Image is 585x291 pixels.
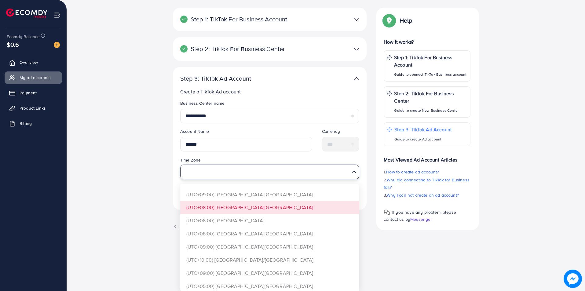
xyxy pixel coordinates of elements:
span: Messenger [410,216,432,222]
p: Step 3: TikTok Ad Account [180,75,296,82]
p: How it works? [384,38,470,45]
a: My ad accounts [5,71,62,84]
span: Overview [20,59,38,65]
img: logo [6,9,47,18]
img: image [565,271,580,286]
legend: Business Center name [180,100,359,109]
span: Why did connecting to TikTok for Business fail? [384,177,470,190]
li: (UTC+08:00) [GEOGRAPHIC_DATA][GEOGRAPHIC_DATA] [180,227,359,240]
p: 1. [384,168,470,176]
input: Search for option [183,166,349,177]
li: (UTC+08:00) [GEOGRAPHIC_DATA][GEOGRAPHIC_DATA] [180,201,359,214]
li: (UTC+08:00) [GEOGRAPHIC_DATA] [180,214,359,227]
div: Back to list ad account [173,223,367,230]
span: If you have any problem, please contact us by [384,209,456,222]
p: 2. [384,176,470,191]
legend: Currency [322,128,360,137]
span: How to create ad account? [386,169,439,175]
img: TikTok partner [354,15,359,24]
p: Guide to connect TikTok Business account [394,71,467,78]
span: Why I can not create an ad account? [387,192,459,198]
p: Step 1: TikTok For Business Account [394,54,467,68]
p: Step 3: TikTok Ad Account [394,126,452,133]
li: (UTC+09:00) [GEOGRAPHIC_DATA][GEOGRAPHIC_DATA] [180,188,359,201]
legend: Account Name [180,128,312,137]
a: Overview [5,56,62,68]
p: Help [400,17,412,24]
p: Most Viewed Ad Account Articles [384,151,470,163]
label: Time Zone [180,157,201,163]
p: 3. [384,191,470,199]
a: Payment [5,87,62,99]
li: (UTC+10:00) [GEOGRAPHIC_DATA]/[GEOGRAPHIC_DATA] [180,253,359,267]
li: (UTC+09:00) [GEOGRAPHIC_DATA][GEOGRAPHIC_DATA] [180,267,359,280]
img: image [54,42,60,48]
span: Billing [20,120,32,126]
span: Payment [20,90,37,96]
li: (UTC+09:00) [GEOGRAPHIC_DATA][GEOGRAPHIC_DATA] [180,240,359,253]
a: Billing [5,117,62,129]
img: menu [54,12,61,19]
div: Search for option [180,165,359,179]
p: Step 2: TikTok For Business Center [180,45,296,53]
img: TikTok partner [354,45,359,53]
span: My ad accounts [20,75,51,81]
p: Step 1: TikTok For Business Account [180,16,296,23]
span: Product Links [20,105,46,111]
span: Ecomdy Balance [7,34,40,40]
img: TikTok partner [354,74,359,83]
p: Guide to create New Business Center [394,107,467,114]
span: $0.6 [7,40,19,49]
img: Popup guide [384,15,395,26]
p: Create a TikTok Ad account [180,88,362,95]
p: Step 2: TikTok For Business Center [394,90,467,104]
a: Product Links [5,102,62,114]
p: Guide to create Ad account [394,136,452,143]
img: Popup guide [384,209,390,216]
